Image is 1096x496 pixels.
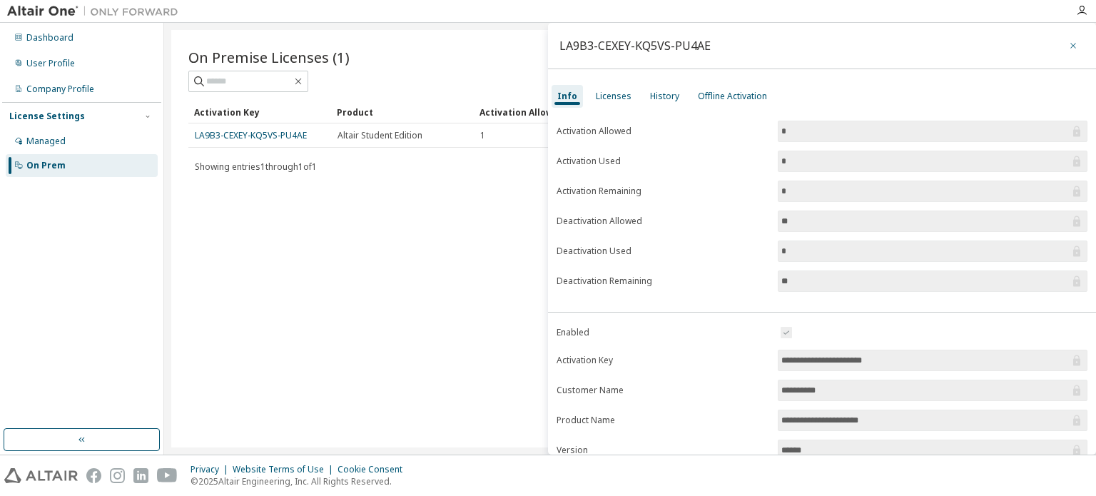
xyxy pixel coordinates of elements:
img: linkedin.svg [133,468,148,483]
div: Privacy [191,464,233,475]
div: Activation Key [194,101,325,123]
img: altair_logo.svg [4,468,78,483]
img: instagram.svg [110,468,125,483]
img: youtube.svg [157,468,178,483]
label: Activation Key [557,355,769,366]
div: On Prem [26,160,66,171]
img: Altair One [7,4,186,19]
label: Deactivation Allowed [557,216,769,227]
label: Deactivation Remaining [557,275,769,287]
div: Dashboard [26,32,73,44]
div: License Settings [9,111,85,122]
label: Activation Allowed [557,126,769,137]
div: Offline Activation [698,91,767,102]
label: Customer Name [557,385,769,396]
label: Enabled [557,327,769,338]
div: LA9B3-CEXEY-KQ5VS-PU4AE [559,40,711,51]
label: Product Name [557,415,769,426]
label: Version [557,445,769,456]
label: Activation Used [557,156,769,167]
span: Showing entries 1 through 1 of 1 [195,161,317,173]
div: Activation Allowed [479,101,611,123]
span: Altair Student Edition [338,130,422,141]
p: © 2025 Altair Engineering, Inc. All Rights Reserved. [191,475,411,487]
div: Managed [26,136,66,147]
div: User Profile [26,58,75,69]
div: Product [337,101,468,123]
div: Info [557,91,577,102]
div: Cookie Consent [338,464,411,475]
div: History [650,91,679,102]
span: 1 [480,130,485,141]
img: facebook.svg [86,468,101,483]
label: Activation Remaining [557,186,769,197]
a: LA9B3-CEXEY-KQ5VS-PU4AE [195,129,307,141]
div: Licenses [596,91,631,102]
span: On Premise Licenses (1) [188,47,350,67]
div: Website Terms of Use [233,464,338,475]
label: Deactivation Used [557,246,769,257]
div: Company Profile [26,83,94,95]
